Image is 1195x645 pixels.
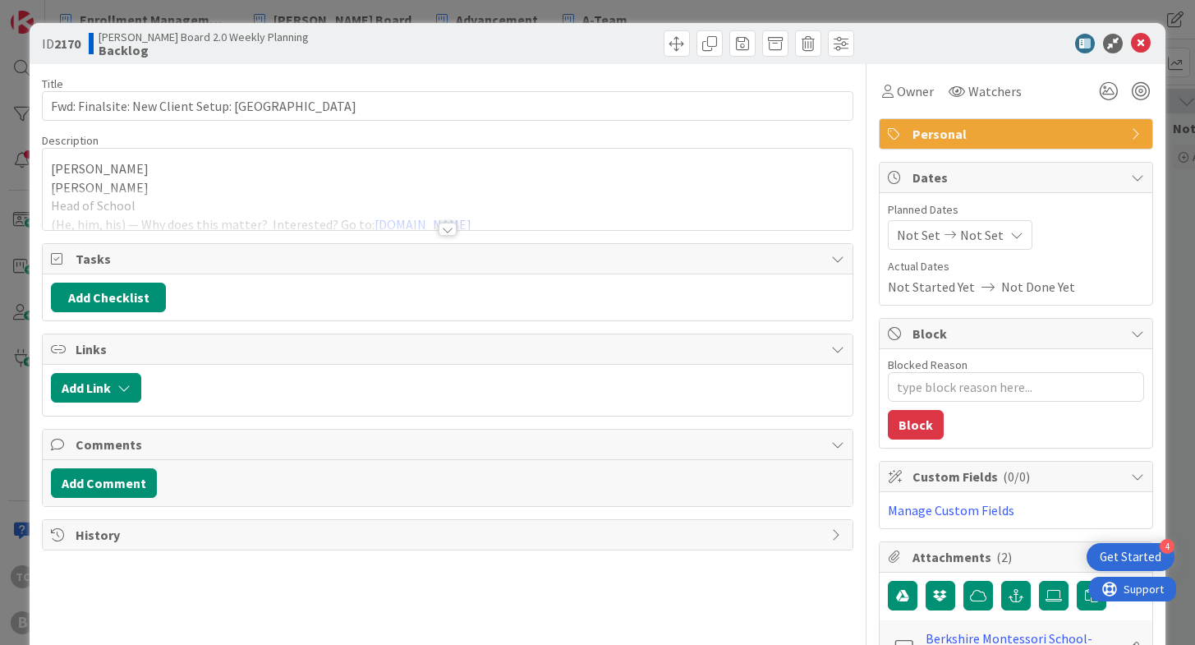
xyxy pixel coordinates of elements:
[76,525,822,545] span: History
[42,133,99,148] span: Description
[996,549,1012,565] span: ( 2 )
[51,468,157,498] button: Add Comment
[51,283,166,312] button: Add Checklist
[51,159,843,178] p: [PERSON_NAME]
[888,277,975,297] span: Not Started Yet
[912,547,1123,567] span: Attachments
[897,225,940,245] span: Not Set
[897,81,934,101] span: Owner
[51,373,141,403] button: Add Link
[912,324,1123,343] span: Block
[34,2,75,22] span: Support
[912,467,1123,486] span: Custom Fields
[54,35,80,52] b: 2170
[76,249,822,269] span: Tasks
[1160,539,1174,554] div: 4
[888,502,1014,518] a: Manage Custom Fields
[1087,543,1174,571] div: Open Get Started checklist, remaining modules: 4
[1001,277,1075,297] span: Not Done Yet
[76,339,822,359] span: Links
[42,34,80,53] span: ID
[960,225,1004,245] span: Not Set
[42,91,853,121] input: type card name here...
[42,76,63,91] label: Title
[99,44,309,57] b: Backlog
[76,435,822,454] span: Comments
[888,410,944,440] button: Block
[888,201,1144,219] span: Planned Dates
[1003,468,1030,485] span: ( 0/0 )
[968,81,1022,101] span: Watchers
[99,30,309,44] span: [PERSON_NAME] Board 2.0 Weekly Planning
[51,178,843,197] p: [PERSON_NAME]
[888,258,1144,275] span: Actual Dates
[888,357,967,372] label: Blocked Reason
[1100,549,1161,565] div: Get Started
[912,124,1123,144] span: Personal
[912,168,1123,187] span: Dates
